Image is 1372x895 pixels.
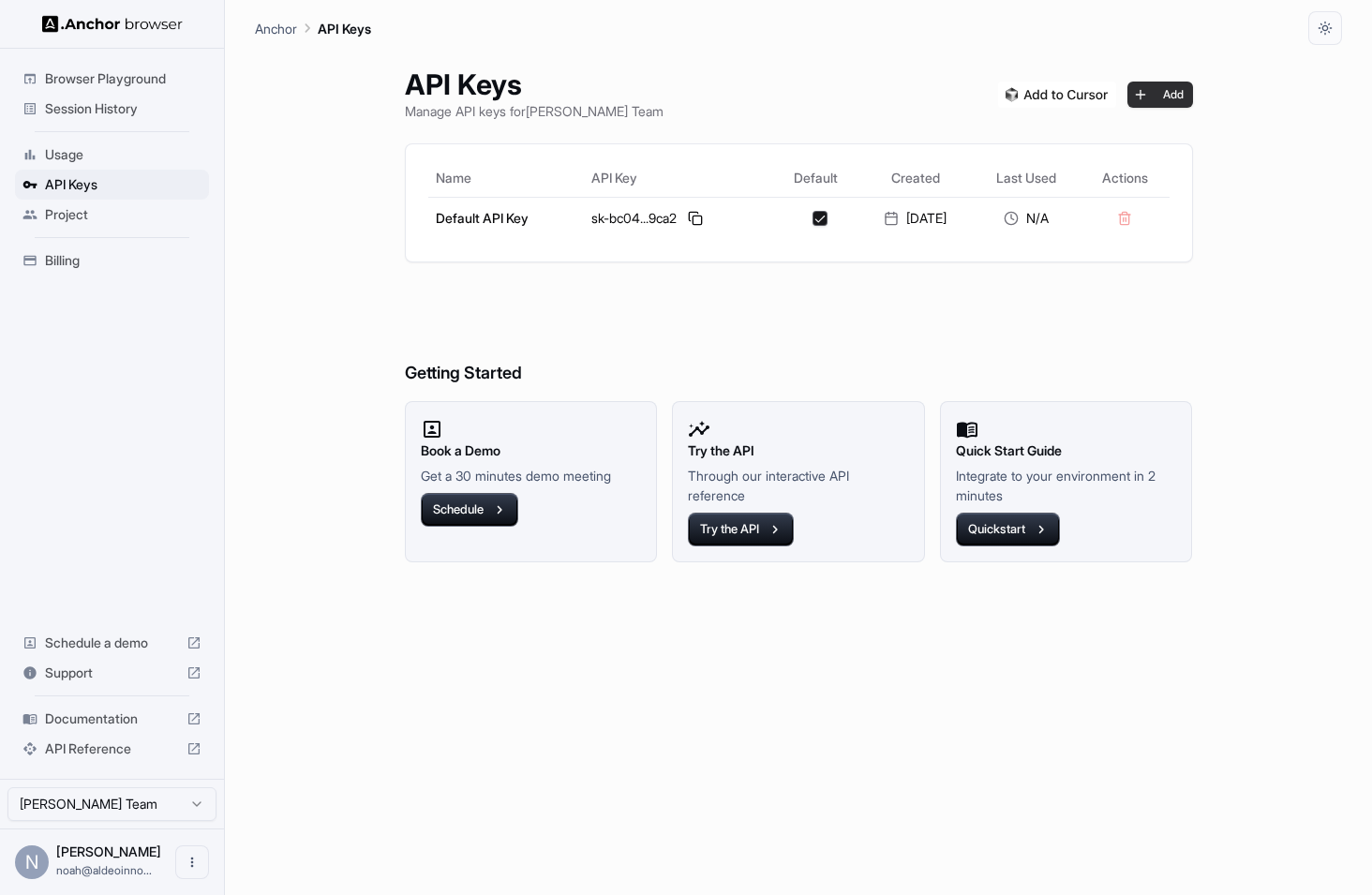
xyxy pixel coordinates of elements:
[584,159,773,197] th: API Key
[45,175,201,194] span: API Keys
[688,440,909,461] h2: Try the API
[859,159,972,197] th: Created
[45,205,201,224] span: Project
[998,82,1116,108] img: Add anchorbrowser MCP server to Cursor
[405,285,1193,387] h6: Getting Started
[318,19,371,38] p: API Keys
[1081,159,1169,197] th: Actions
[15,246,209,276] div: Billing
[428,197,585,239] td: Default API Key
[255,18,371,38] nav: breadcrumb
[688,466,909,505] p: Through our interactive API reference
[15,704,209,734] div: Documentation
[15,170,209,200] div: API Keys
[15,94,209,124] div: Session History
[15,200,209,230] div: Project
[1127,82,1193,108] button: Add
[42,15,183,33] img: Anchor Logo
[428,159,585,197] th: Name
[773,159,858,197] th: Default
[15,628,209,658] div: Schedule a demo
[56,843,161,859] span: Noah Youngs
[15,845,49,879] div: N
[175,845,209,879] button: Open menu
[867,209,964,228] div: [DATE]
[255,19,297,38] p: Anchor
[972,159,1081,197] th: Last Used
[421,440,642,461] h2: Book a Demo
[15,734,209,764] div: API Reference
[956,513,1060,546] button: Quickstart
[45,739,179,758] span: API Reference
[421,493,518,527] button: Schedule
[45,664,179,682] span: Support
[15,140,209,170] div: Usage
[405,101,664,121] p: Manage API keys for [PERSON_NAME] Team
[15,64,209,94] div: Browser Playground
[45,251,201,270] span: Billing
[979,209,1073,228] div: N/A
[45,145,201,164] span: Usage
[45,709,179,728] span: Documentation
[15,658,209,688] div: Support
[405,67,664,101] h1: API Keys
[45,99,201,118] span: Session History
[956,440,1177,461] h2: Quick Start Guide
[45,634,179,652] span: Schedule a demo
[956,466,1177,505] p: Integrate to your environment in 2 minutes
[421,466,642,485] p: Get a 30 minutes demo meeting
[591,207,766,230] div: sk-bc04...9ca2
[45,69,201,88] span: Browser Playground
[684,207,707,230] button: Copy API key
[56,863,152,877] span: noah@aldeoinnovations.com
[688,513,794,546] button: Try the API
